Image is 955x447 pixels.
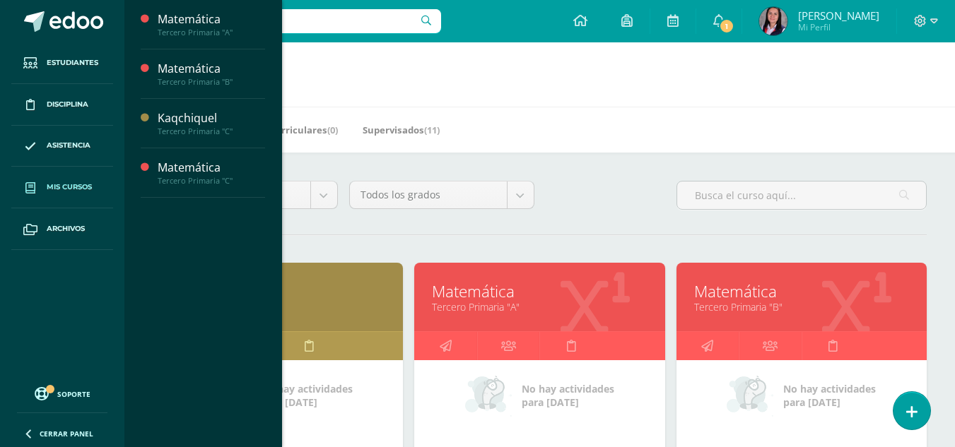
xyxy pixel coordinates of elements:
[798,21,879,33] span: Mi Perfil
[327,124,338,136] span: (0)
[11,208,113,250] a: Archivos
[361,181,496,208] span: Todos los grados
[47,223,85,234] span: Archivos
[158,61,265,87] a: MatemáticaTercero Primaria "B"
[47,57,98,68] span: Estudiantes
[11,167,113,208] a: Mis cursos
[522,382,614,409] span: No hay actividades para [DATE]
[158,110,265,126] div: Kaqchiquel
[11,42,113,84] a: Estudiantes
[158,110,265,136] a: KaqchiquelTercero Primaria "C"
[158,28,265,37] div: Tercero Primaria "A"
[47,181,92,193] span: Mis cursos
[759,7,787,35] img: 1c93c93239aea7b13ad1b62200493693.png
[158,11,265,37] a: MatemáticaTercero Primaria "A"
[227,119,338,141] a: Mis Extracurriculares(0)
[432,280,647,302] a: Matemática
[158,160,265,176] div: Matemática
[158,160,265,186] a: MatemáticaTercero Primaria "C"
[158,61,265,77] div: Matemática
[424,124,440,136] span: (11)
[363,119,440,141] a: Supervisados(11)
[719,18,734,34] span: 1
[783,382,876,409] span: No hay actividades para [DATE]
[798,8,879,23] span: [PERSON_NAME]
[57,389,90,399] span: Soporte
[134,9,441,33] input: Busca un usuario...
[40,429,93,439] span: Cerrar panel
[158,176,265,186] div: Tercero Primaria "C"
[432,300,647,314] a: Tercero Primaria "A"
[17,383,107,403] a: Soporte
[727,374,773,417] img: no_activities_small.png
[47,140,90,151] span: Asistencia
[694,280,909,302] a: Matemática
[350,181,534,208] a: Todos los grados
[47,99,88,110] span: Disciplina
[677,181,926,209] input: Busca el curso aquí...
[158,77,265,87] div: Tercero Primaria "B"
[11,84,113,126] a: Disciplina
[465,374,512,417] img: no_activities_small.png
[158,11,265,28] div: Matemática
[158,126,265,136] div: Tercero Primaria "C"
[260,382,353,409] span: No hay actividades para [DATE]
[694,300,909,314] a: Tercero Primaria "B"
[11,126,113,167] a: Asistencia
